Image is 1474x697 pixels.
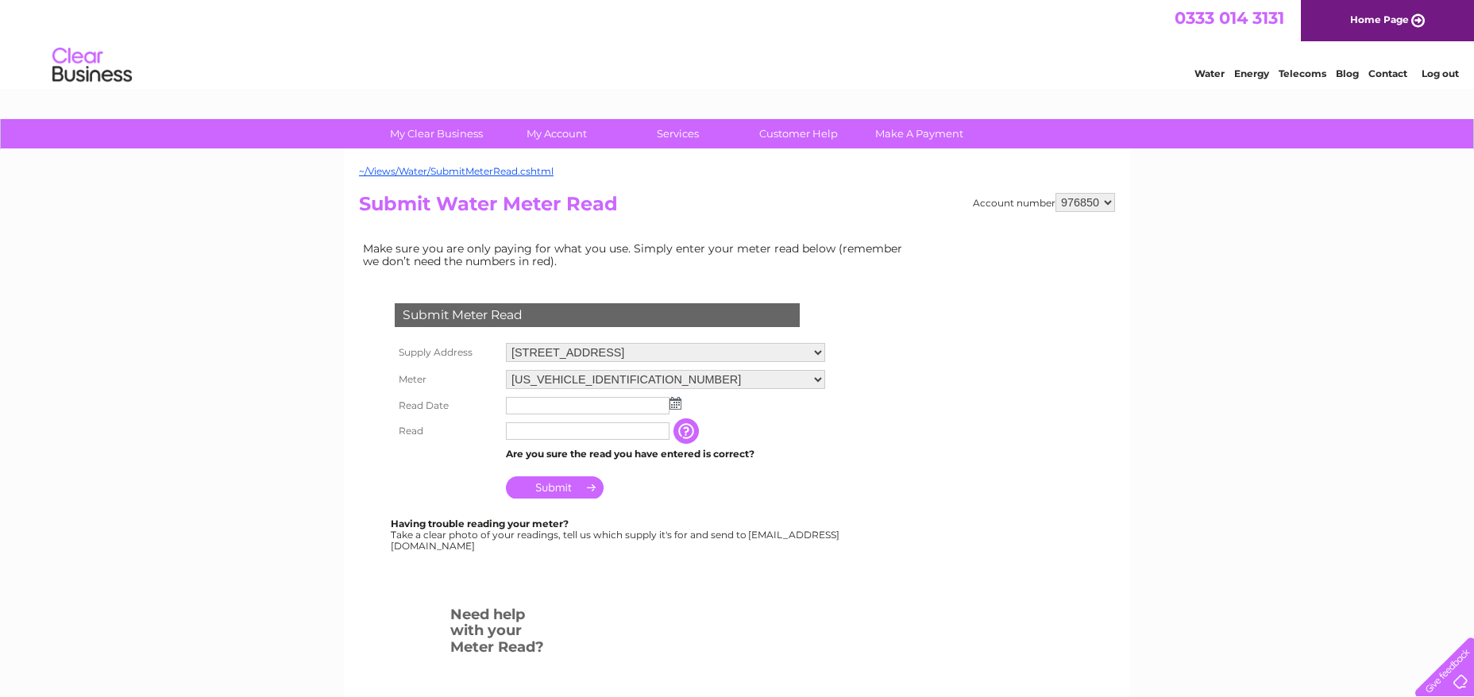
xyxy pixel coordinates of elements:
[1175,8,1284,28] a: 0333 014 3131
[395,303,800,327] div: Submit Meter Read
[371,119,502,148] a: My Clear Business
[450,603,548,664] h3: Need help with your Meter Read?
[973,193,1115,212] div: Account number
[1279,67,1326,79] a: Telecoms
[1422,67,1459,79] a: Log out
[733,119,864,148] a: Customer Help
[391,518,842,551] div: Take a clear photo of your readings, tell us which supply it's for and send to [EMAIL_ADDRESS][DO...
[363,9,1113,77] div: Clear Business is a trading name of Verastar Limited (registered in [GEOGRAPHIC_DATA] No. 3667643...
[506,476,604,499] input: Submit
[502,444,829,464] td: Are you sure the read you have entered is correct?
[492,119,623,148] a: My Account
[854,119,985,148] a: Make A Payment
[52,41,133,90] img: logo.png
[391,518,569,529] b: Having trouble reading your meter?
[1234,67,1269,79] a: Energy
[359,165,554,177] a: ~/Views/Water/SubmitMeterRead.cshtml
[673,418,702,444] input: Information
[669,397,681,410] img: ...
[391,366,502,393] th: Meter
[612,119,743,148] a: Services
[359,193,1115,223] h2: Submit Water Meter Read
[391,339,502,366] th: Supply Address
[1368,67,1407,79] a: Contact
[1336,67,1359,79] a: Blog
[391,393,502,418] th: Read Date
[359,238,915,271] td: Make sure you are only paying for what you use. Simply enter your meter read below (remember we d...
[391,418,502,444] th: Read
[1194,67,1225,79] a: Water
